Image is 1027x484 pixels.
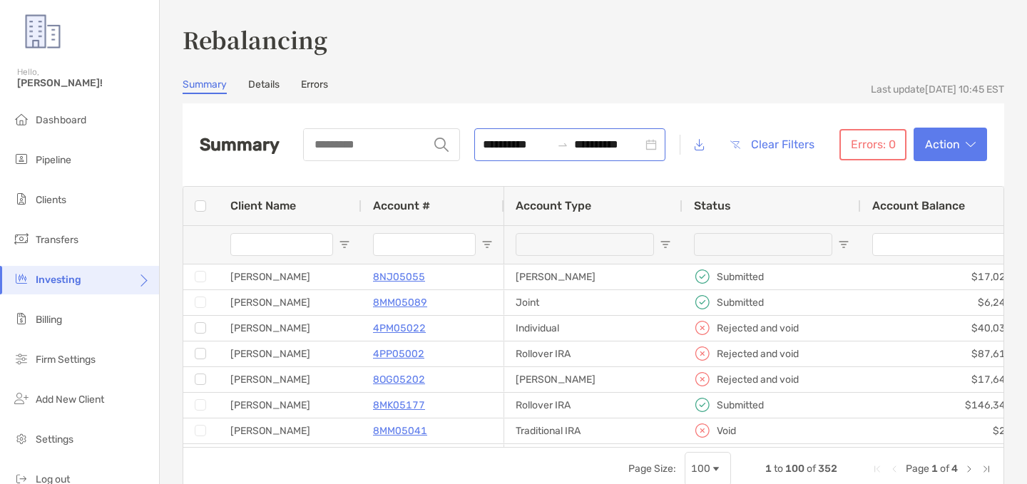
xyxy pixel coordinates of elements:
[889,463,900,475] div: Previous Page
[339,239,350,250] button: Open Filter Menu
[219,264,362,289] div: [PERSON_NAME]
[373,345,424,363] a: 4PP05002
[301,78,328,94] a: Errors
[13,270,30,287] img: investing icon
[13,390,30,407] img: add_new_client icon
[691,463,710,475] div: 100
[717,422,736,440] p: Void
[717,319,799,337] p: Rejected and void
[785,463,804,475] span: 100
[660,239,671,250] button: Open Filter Menu
[774,463,783,475] span: to
[839,129,906,160] button: Errors: 0
[504,367,683,392] div: [PERSON_NAME]
[871,83,1004,96] div: Last update [DATE] 10:45 EST
[219,444,362,469] div: [PERSON_NAME]
[694,294,711,311] img: icon status
[219,367,362,392] div: [PERSON_NAME]
[183,78,227,94] a: Summary
[13,230,30,247] img: transfers icon
[914,128,987,161] button: Actionarrow
[36,114,86,126] span: Dashboard
[504,264,683,289] div: [PERSON_NAME]
[230,199,296,212] span: Client Name
[931,463,938,475] span: 1
[717,396,764,414] p: Submitted
[200,135,280,155] h2: Summary
[13,190,30,207] img: clients icon
[481,239,493,250] button: Open Filter Menu
[557,139,568,150] span: swap-right
[717,345,799,363] p: Rejected and void
[183,23,1004,56] h3: Rebalancing
[694,268,711,285] img: icon status
[730,140,740,149] img: button icon
[230,233,333,256] input: Client Name Filter Input
[373,422,427,440] p: 8MM05041
[504,418,683,443] div: Traditional IRA
[219,290,362,315] div: [PERSON_NAME]
[694,319,711,336] img: icon status
[981,463,992,475] div: Last Page
[36,234,78,246] span: Transfers
[717,371,799,388] p: Rejected and void
[504,316,683,341] div: Individual
[504,290,683,315] div: Joint
[906,463,929,475] span: Page
[36,433,73,446] span: Settings
[434,138,449,152] img: input icon
[36,194,66,206] span: Clients
[872,199,965,212] span: Account Balance
[248,78,280,94] a: Details
[219,316,362,341] div: [PERSON_NAME]
[13,430,30,447] img: settings icon
[717,268,764,286] p: Submitted
[504,341,683,366] div: Rollover IRA
[13,350,30,367] img: firm-settings icon
[557,139,568,150] span: to
[373,294,427,311] a: 8MM05089
[872,233,1011,256] input: Account Balance Filter Input
[373,319,426,337] a: 4PM05022
[694,422,711,439] img: icon status
[807,463,816,475] span: of
[838,239,849,250] button: Open Filter Menu
[36,154,71,166] span: Pipeline
[966,141,976,148] img: arrow
[719,129,825,160] button: Clear Filters
[504,444,683,469] div: [PERSON_NAME]
[694,396,711,413] img: icon status
[13,110,30,128] img: dashboard icon
[36,393,104,406] span: Add New Client
[694,199,731,212] span: Status
[872,463,883,475] div: First Page
[36,354,96,366] span: Firm Settings
[13,150,30,168] img: pipeline icon
[17,77,150,89] span: [PERSON_NAME]!
[219,393,362,418] div: [PERSON_NAME]
[694,345,711,362] img: icon status
[694,371,711,388] img: icon status
[504,393,683,418] div: Rollover IRA
[373,396,425,414] a: 8MK05177
[219,418,362,443] div: [PERSON_NAME]
[219,341,362,366] div: [PERSON_NAME]
[36,314,62,326] span: Billing
[373,233,476,256] input: Account # Filter Input
[516,199,591,212] span: Account Type
[717,294,764,311] p: Submitted
[765,463,772,475] span: 1
[373,268,425,286] a: 8NJ05055
[17,6,68,57] img: Zoe Logo
[13,310,30,327] img: billing icon
[628,463,676,475] div: Page Size:
[373,371,425,388] a: 8OG05202
[818,463,837,475] span: 352
[951,463,958,475] span: 4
